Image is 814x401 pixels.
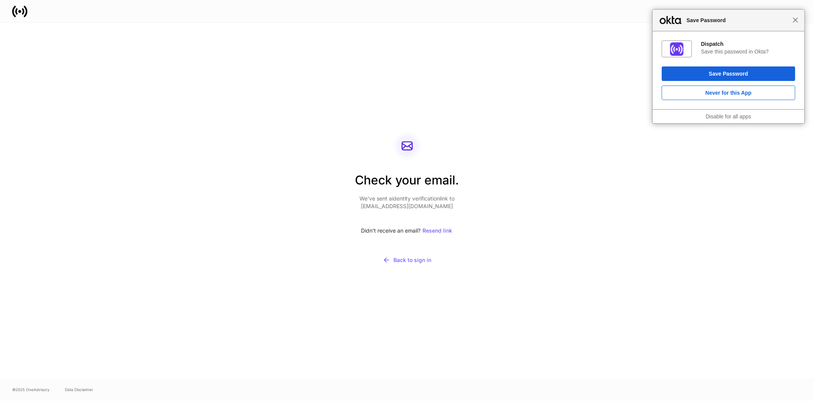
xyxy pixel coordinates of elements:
div: Dispatch [701,40,795,47]
a: Disable for all apps [706,113,751,120]
button: Save Password [662,66,795,81]
p: We’ve sent a identity verification link to [EMAIL_ADDRESS][DOMAIN_NAME] [355,195,459,210]
div: Back to sign in [383,256,431,264]
h2: Check your email. [355,172,459,195]
button: Never for this App [662,86,795,100]
div: Didn’t receive an email? [355,222,459,239]
button: Back to sign in [355,251,459,269]
div: Save this password in Okta? [701,48,795,55]
span: © 2025 OneAdvisory [12,386,50,393]
div: Resend link [423,228,453,233]
a: Data Disclaimer [65,386,93,393]
button: Resend link [422,222,453,239]
span: Save Password [683,16,793,25]
span: Close [793,17,798,23]
img: IoaI0QAAAAZJREFUAwDpn500DgGa8wAAAABJRU5ErkJggg== [670,42,683,56]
